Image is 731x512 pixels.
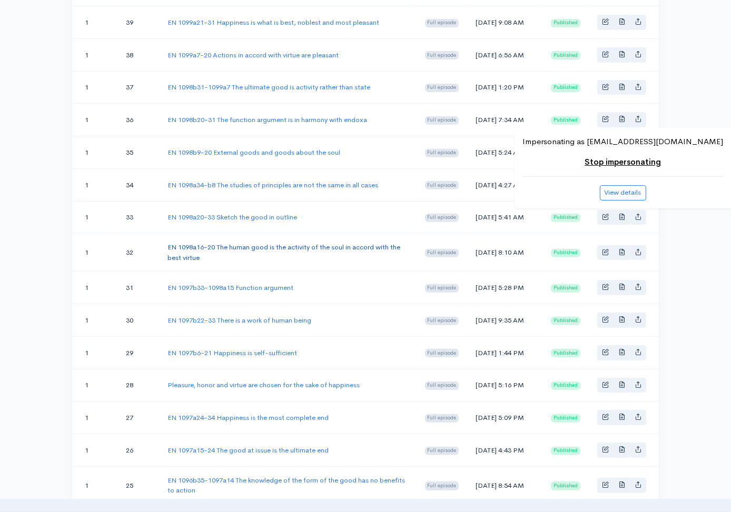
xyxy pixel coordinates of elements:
td: 1 [72,104,117,136]
a: EN 1097b33-1098a15 Function argument [167,283,293,292]
td: 32 [117,234,160,272]
div: Basic example [597,112,646,127]
td: 1 [72,304,117,337]
td: [DATE] 5:41 AM [467,201,542,234]
a: EN 1097a24-34 Happiness is the most complete end [167,413,329,422]
td: 1 [72,466,117,504]
span: Published [551,84,580,92]
td: [DATE] 4:43 PM [467,434,542,467]
td: 1 [72,434,117,467]
td: [DATE] 1:20 PM [467,71,542,104]
span: Full episode [425,284,459,293]
a: EN 1097a15-24 The good at issue is the ultimate end [167,446,329,455]
a: Pleasure, honor and virtue are chosen for the sake of happiness [167,380,360,389]
span: Published [551,382,580,390]
td: 1 [72,201,117,234]
td: 29 [117,336,160,369]
a: EN 1099a7-20 Actions in accord with virtue are pleasant [167,51,339,59]
td: 1 [72,71,117,104]
span: Full episode [425,481,459,490]
td: [DATE] 5:28 PM [467,272,542,304]
span: Published [551,447,580,455]
a: EN 1098a16-20 The human good is the activity of the soul in accord with the best virtue [167,243,400,262]
a: EN 1098a20-33 Sketch the good in outline [167,213,297,222]
td: [DATE] 9:35 AM [467,304,542,337]
td: 37 [117,71,160,104]
a: EN 1098b31-1099a7 The ultimate good is activity rather than state [167,83,370,92]
button: View details [600,185,646,200]
td: 25 [117,466,160,504]
span: Published [551,284,580,293]
span: Full episode [425,382,459,390]
td: 1 [72,6,117,39]
span: Full episode [425,249,459,257]
a: EN 1099a21-31 Happiness is what is best, noblest and most pleasant [167,18,379,27]
td: 1 [72,401,117,434]
td: 30 [117,304,160,337]
td: 33 [117,201,160,234]
span: Full episode [425,51,459,59]
span: Full episode [425,349,459,357]
div: Basic example [597,15,646,30]
td: 26 [117,434,160,467]
span: Published [551,317,580,325]
td: 34 [117,168,160,201]
td: 39 [117,6,160,39]
span: Full episode [425,19,459,27]
div: Basic example [597,210,646,225]
td: 38 [117,38,160,71]
div: Basic example [597,378,646,393]
a: EN 1098b9-20 External goods and goods about the soul [167,148,340,157]
td: [DATE] 1:44 PM [467,336,542,369]
td: [DATE] 8:54 AM [467,466,542,504]
span: Published [551,249,580,257]
td: 35 [117,136,160,169]
td: 1 [72,369,117,401]
span: Published [551,214,580,222]
span: Full episode [425,414,459,423]
div: Basic example [597,345,646,360]
span: Published [551,481,580,490]
div: Basic example [597,280,646,295]
a: Stop impersonating [585,157,661,167]
td: [DATE] 5:24 AM [467,136,542,169]
div: Basic example [597,478,646,493]
td: 28 [117,369,160,401]
span: Full episode [425,317,459,325]
span: Full episode [425,214,459,222]
span: Published [551,51,580,59]
td: 1 [72,234,117,272]
a: EN 1097b22-33 There is a work of human being [167,316,311,325]
span: Full episode [425,116,459,125]
td: [DATE] 4:27 AM [467,168,542,201]
td: 1 [72,168,117,201]
td: [DATE] 5:16 PM [467,369,542,401]
div: Basic example [597,443,646,458]
td: [DATE] 9:08 AM [467,6,542,39]
span: Full episode [425,447,459,455]
span: Published [551,349,580,357]
td: 1 [72,38,117,71]
div: Basic example [597,80,646,95]
a: EN 1098b20-31 The function argument is in harmony with endoxa [167,115,367,124]
span: Published [551,116,580,125]
span: Published [551,19,580,27]
div: Basic example [597,245,646,260]
span: Full episode [425,181,459,189]
td: 1 [72,272,117,304]
span: Published [551,414,580,423]
p: Impersonating as [EMAIL_ADDRESS][DOMAIN_NAME] [522,136,723,148]
div: Basic example [597,313,646,328]
td: [DATE] 6:56 AM [467,38,542,71]
div: Basic example [597,410,646,425]
a: EN 1097b6-21 Happiness is self-sufficient [167,348,297,357]
td: [DATE] 7:34 AM [467,104,542,136]
a: EN 1096b35-1097a14 The knowledge of the form of the good has no benefits to action [167,476,405,495]
td: 36 [117,104,160,136]
td: [DATE] 5:09 PM [467,401,542,434]
div: Basic example [597,47,646,63]
td: 31 [117,272,160,304]
td: 27 [117,401,160,434]
td: [DATE] 8:10 AM [467,234,542,272]
span: Full episode [425,84,459,92]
